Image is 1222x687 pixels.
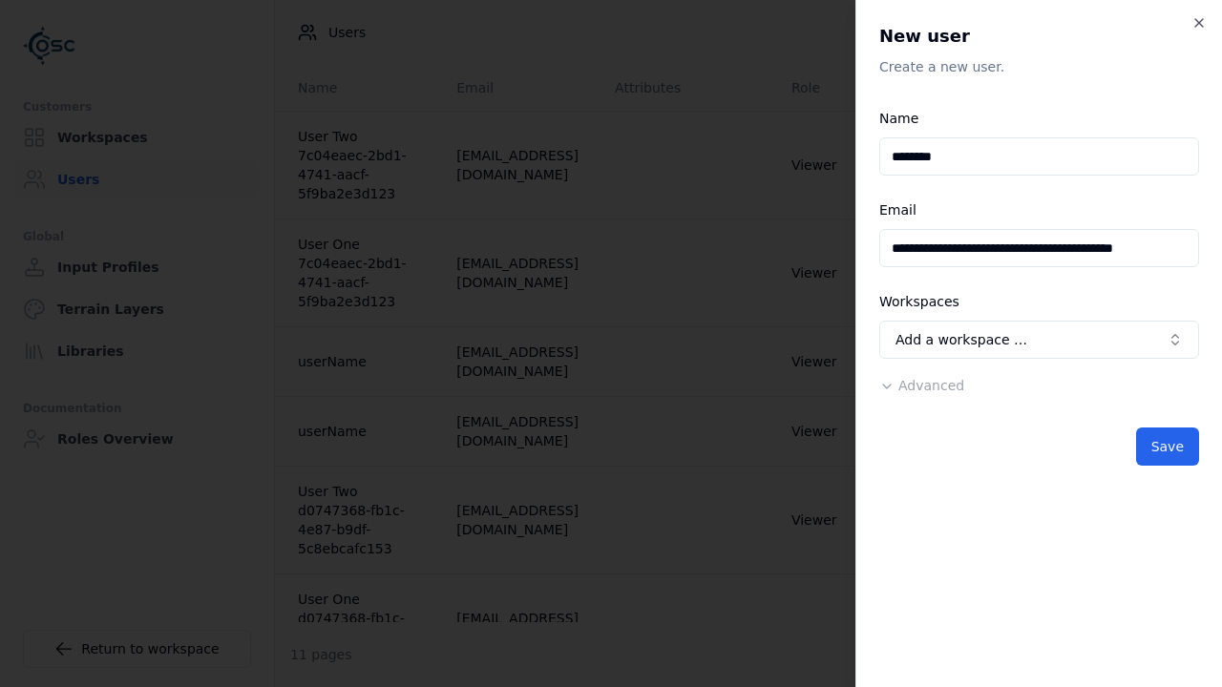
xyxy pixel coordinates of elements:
[879,57,1199,76] p: Create a new user.
[1136,427,1199,466] button: Save
[879,111,918,126] label: Name
[879,202,916,218] label: Email
[879,23,1199,50] h2: New user
[895,330,1027,349] span: Add a workspace …
[879,294,959,309] label: Workspaces
[879,376,964,395] button: Advanced
[898,378,964,393] span: Advanced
